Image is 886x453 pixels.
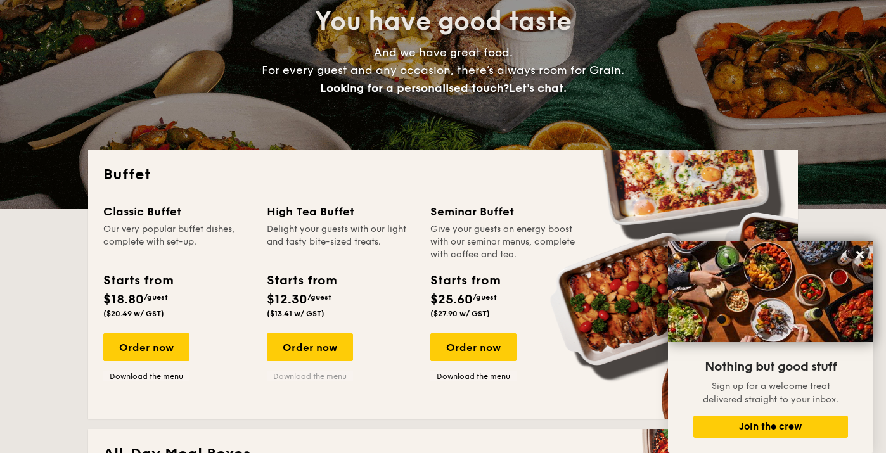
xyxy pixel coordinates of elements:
button: Join the crew [693,416,848,438]
div: Starts from [267,271,336,290]
span: $12.30 [267,292,307,307]
span: ($20.49 w/ GST) [103,309,164,318]
button: Close [850,245,870,265]
span: /guest [144,293,168,302]
div: High Tea Buffet [267,203,415,220]
span: Sign up for a welcome treat delivered straight to your inbox. [703,381,838,405]
span: $25.60 [430,292,473,307]
div: Give your guests an energy boost with our seminar menus, complete with coffee and tea. [430,223,579,261]
span: Let's chat. [509,81,567,95]
h2: Buffet [103,165,783,185]
img: DSC07876-Edit02-Large.jpeg [668,241,873,342]
span: Nothing but good stuff [705,359,837,374]
div: Order now [103,333,189,361]
div: Starts from [103,271,172,290]
span: ($27.90 w/ GST) [430,309,490,318]
div: Order now [430,333,517,361]
div: Classic Buffet [103,203,252,220]
span: /guest [307,293,331,302]
span: And we have great food. For every guest and any occasion, there’s always room for Grain. [262,46,624,95]
span: /guest [473,293,497,302]
span: Looking for a personalised touch? [320,81,509,95]
div: Delight your guests with our light and tasty bite-sized treats. [267,223,415,261]
a: Download the menu [103,371,189,381]
span: You have good taste [315,6,572,37]
div: Our very popular buffet dishes, complete with set-up. [103,223,252,261]
span: $18.80 [103,292,144,307]
span: ($13.41 w/ GST) [267,309,324,318]
a: Download the menu [267,371,353,381]
div: Seminar Buffet [430,203,579,220]
a: Download the menu [430,371,517,381]
div: Starts from [430,271,499,290]
div: Order now [267,333,353,361]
